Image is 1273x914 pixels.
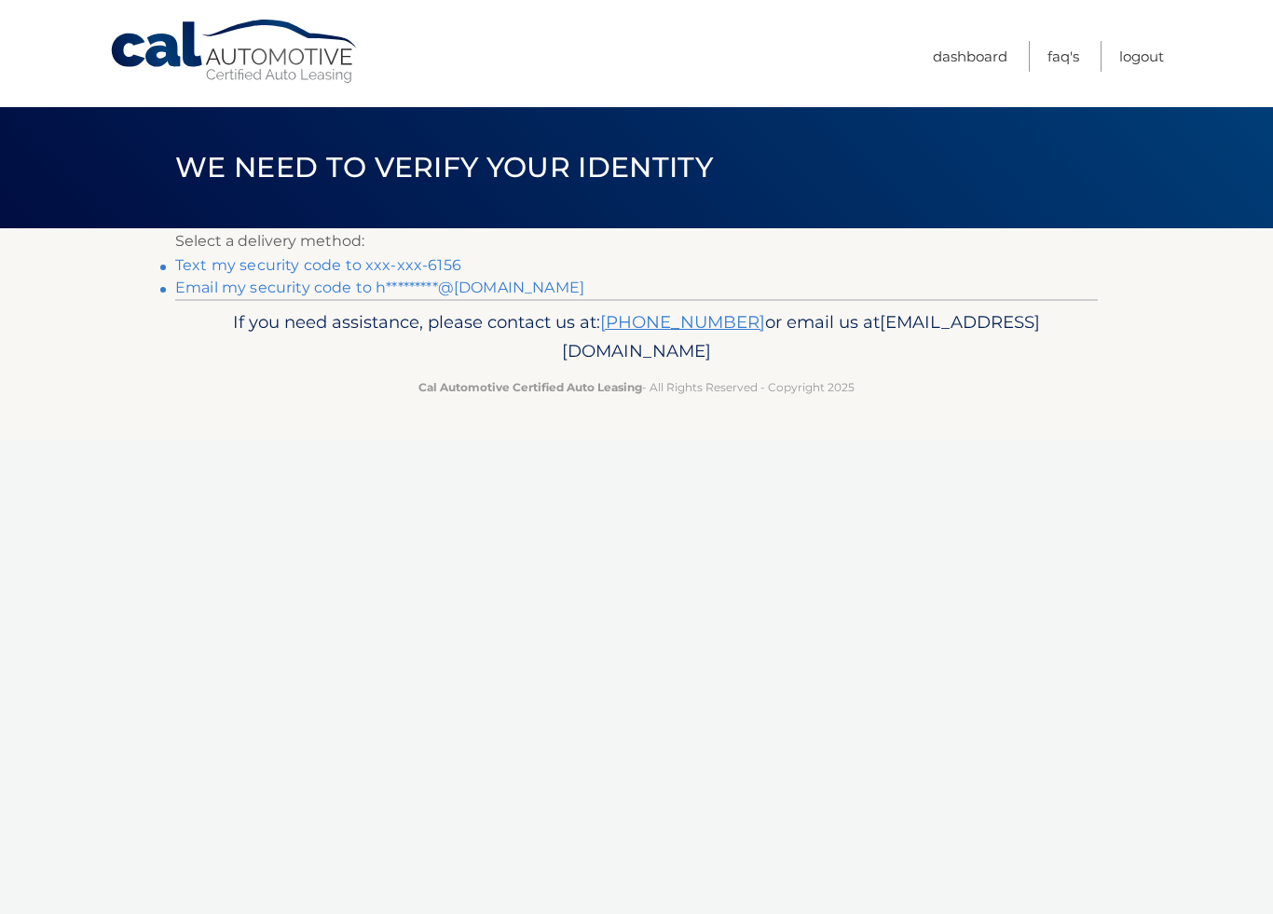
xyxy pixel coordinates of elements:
span: We need to verify your identity [175,150,713,184]
a: [PHONE_NUMBER] [600,311,765,333]
a: FAQ's [1047,41,1079,72]
a: Cal Automotive [109,19,361,85]
a: Text my security code to xxx-xxx-6156 [175,256,461,274]
p: Select a delivery method: [175,228,1098,254]
a: Dashboard [933,41,1007,72]
p: If you need assistance, please contact us at: or email us at [187,307,1086,367]
a: Logout [1119,41,1164,72]
a: Email my security code to h*********@[DOMAIN_NAME] [175,279,584,296]
strong: Cal Automotive Certified Auto Leasing [418,380,642,394]
p: - All Rights Reserved - Copyright 2025 [187,377,1086,397]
